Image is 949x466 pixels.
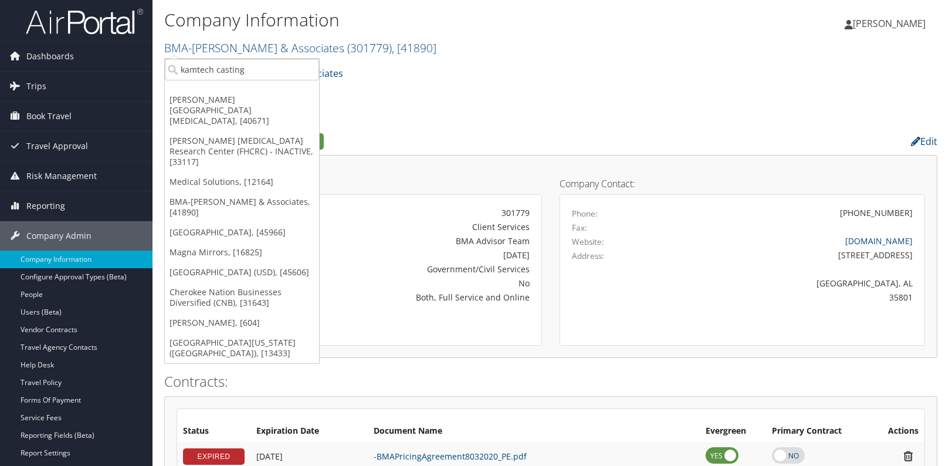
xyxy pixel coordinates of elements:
th: Primary Contract [766,421,870,442]
h2: Company Profile: [164,131,674,151]
span: [DATE] [256,451,283,462]
h2: Contracts: [164,372,937,391]
a: BMA-[PERSON_NAME] & Associates, [41890] [165,192,319,222]
div: No [309,277,530,289]
div: 301779 [309,207,530,219]
span: Travel Approval [26,131,88,161]
div: Government/Civil Services [309,263,530,275]
th: Document Name [368,421,700,442]
label: Fax: [572,222,587,234]
span: Company Admin [26,221,91,251]
h1: Company Information [164,8,680,32]
a: [PERSON_NAME], [604] [165,313,319,333]
div: EXPIRED [183,448,245,465]
span: Risk Management [26,161,97,191]
a: [PERSON_NAME] [MEDICAL_DATA] Research Center (FHCRC) - INACTIVE, [33117] [165,131,319,172]
div: 35801 [662,291,913,303]
a: [GEOGRAPHIC_DATA][US_STATE] ([GEOGRAPHIC_DATA]), [13433] [165,333,319,363]
label: Phone: [572,208,598,220]
label: Website: [572,236,604,248]
a: Medical Solutions, [12164] [165,172,319,192]
span: [PERSON_NAME] [853,17,926,30]
a: [PERSON_NAME][GEOGRAPHIC_DATA][MEDICAL_DATA], [40671] [165,90,319,131]
span: , [ 41890 ] [392,40,436,56]
h4: Company Contact: [560,179,925,188]
th: Status [177,421,250,442]
a: [GEOGRAPHIC_DATA], [45966] [165,222,319,242]
img: airportal-logo.png [26,8,143,35]
a: [DOMAIN_NAME] [845,235,913,246]
div: BMA Advisor Team [309,235,530,247]
th: Expiration Date [250,421,368,442]
th: Evergreen [700,421,767,442]
a: Magna Mirrors, [16825] [165,242,319,262]
div: [STREET_ADDRESS] [662,249,913,261]
label: Address: [572,250,604,262]
span: Trips [26,72,46,101]
span: Book Travel [26,102,72,131]
div: Add/Edit Date [256,451,362,462]
div: [GEOGRAPHIC_DATA], AL [662,277,913,289]
div: [DATE] [309,249,530,261]
span: Dashboards [26,42,74,71]
div: Client Services [309,221,530,233]
a: -BMAPricingAgreement8032020_PE.pdf [374,451,527,462]
span: Reporting [26,191,65,221]
i: Remove Contract [898,450,919,462]
span: ( 301779 ) [347,40,392,56]
div: Both, Full Service and Online [309,291,530,303]
a: [PERSON_NAME] [845,6,937,41]
a: Cherokee Nation Businesses Diversified (CNB), [31643] [165,282,319,313]
input: Search Accounts [165,59,319,80]
a: Edit [911,135,937,148]
a: [GEOGRAPHIC_DATA] (USD), [45606] [165,262,319,282]
th: Actions [870,421,924,442]
h4: Account Details: [177,179,542,188]
div: [PHONE_NUMBER] [840,207,913,219]
a: BMA-[PERSON_NAME] & Associates [164,40,436,56]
